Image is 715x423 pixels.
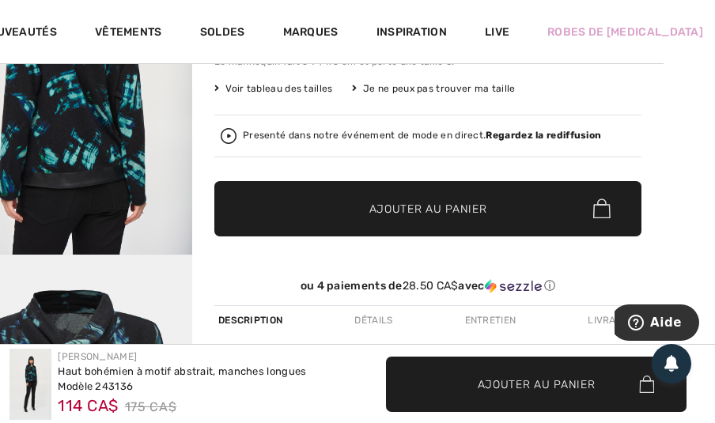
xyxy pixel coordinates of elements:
[283,25,339,42] a: Marques
[478,376,596,392] span: Ajouter au panier
[58,391,118,415] span: 114 CA$
[584,306,641,334] div: Livraison
[485,24,509,40] a: Live
[639,376,654,393] img: Bag.svg
[200,25,245,42] a: Soldes
[403,279,459,293] span: 28.50 CA$
[58,364,348,395] div: Haut bohémien à motif abstrait, manches longues Modèle 243136
[350,306,396,334] div: Détails
[58,351,137,362] a: [PERSON_NAME]
[214,181,641,236] button: Ajouter au panier
[221,128,236,144] img: Regardez la rediffusion
[593,198,611,219] img: Bag.svg
[214,279,641,293] div: ou 4 paiements de avec
[547,24,703,40] a: Robes de [MEDICAL_DATA]
[95,25,162,42] a: Vêtements
[485,279,542,293] img: Sezzle
[461,306,520,334] div: Entretien
[214,279,641,299] div: ou 4 paiements de28.50 CA$avecSezzle Cliquez pour en savoir plus sur Sezzle
[9,349,51,420] img: Haut boh&eacute;mien &agrave; motif abstrait, manches longues mod&egrave;le 243136
[615,304,699,344] iframe: Ouvre un widget dans lequel vous pouvez trouver plus d’informations
[376,25,447,42] span: Inspiration
[352,81,516,96] div: Je ne peux pas trouver ma taille
[243,130,601,141] div: Presenté dans notre événement de mode en direct.
[486,130,601,141] strong: Regardez la rediffusion
[214,81,333,96] span: Voir tableau des tailles
[214,306,286,334] div: Description
[125,395,177,419] span: 175 CA$
[386,357,687,412] button: Ajouter au panier
[369,200,487,217] span: Ajouter au panier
